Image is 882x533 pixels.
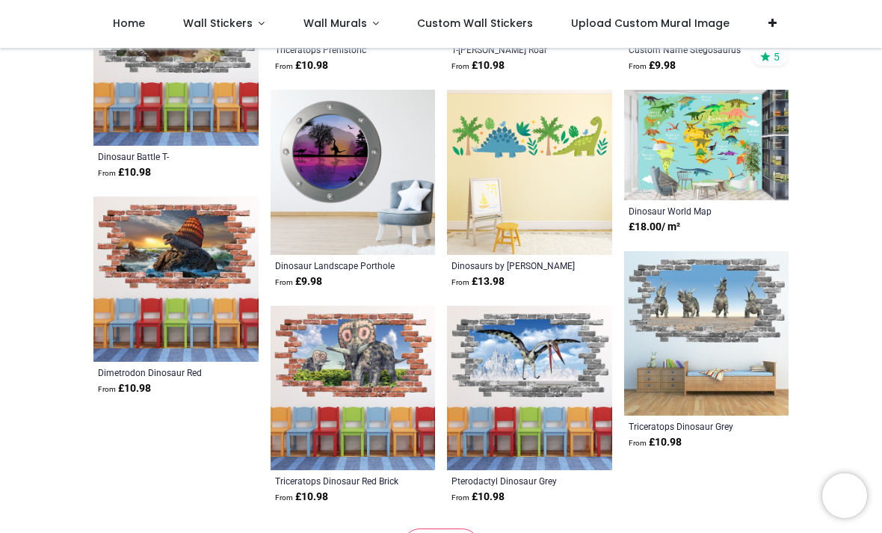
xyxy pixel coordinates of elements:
span: From [98,385,116,393]
a: Dimetrodon Dinosaur Red Brick 3D Hole In The [98,366,223,378]
strong: £ 10.98 [451,58,505,73]
span: Home [113,16,145,31]
span: From [629,62,647,70]
a: T-[PERSON_NAME] Roar Dinosaur Grey Brick 3D Hole In The [451,43,576,55]
strong: £ 9.98 [275,274,322,289]
a: Dinosaurs by [PERSON_NAME] [451,259,576,271]
strong: £ 10.98 [98,165,151,180]
img: Dimetrodon Dinosaur Red Brick 3D Hole In The Wall Sticker [93,197,259,362]
span: Wall Stickers [183,16,253,31]
a: Dinosaur World Map Wallpaper [629,205,753,217]
span: From [451,493,469,502]
strong: £ 10.98 [98,381,151,396]
span: Custom Wall Stickers [417,16,533,31]
span: Upload Custom Mural Image [571,16,730,31]
img: Dinosaur World Map Wall Mural Wallpaper [624,90,789,200]
img: Pterodactyl Dinosaur Grey Brick 3D Hole In The Wall Sticker [447,306,612,471]
span: From [275,493,293,502]
img: Dinosaurs Wall Sticker by Klara Hawkins [447,90,612,255]
strong: £ 10.98 [629,435,682,450]
span: Wall Murals [303,16,367,31]
span: From [451,62,469,70]
span: From [451,278,469,286]
img: Dinosaur Landscape Porthole Wall Sticker [271,90,436,255]
a: Triceratops Dinosaur Red Brick 3D Hole In The [275,475,400,487]
span: 5 [774,50,780,64]
span: From [275,62,293,70]
span: From [629,439,647,447]
span: From [275,278,293,286]
strong: £ 10.98 [275,58,328,73]
a: Custom Name Stegosaurus Dinosaur Kids Room [629,43,753,55]
a: Dinosaur Battle T-[PERSON_NAME] Triceratops Grey Brick 3D Hole In The [98,150,223,162]
strong: £ 10.98 [451,490,505,505]
span: From [98,169,116,177]
a: Dinosaur Landscape Porthole [275,259,400,271]
strong: £ 13.98 [451,274,505,289]
a: Triceratops Prehistoric Dinosaur [275,43,400,55]
img: Triceratops Dinosaur Red Brick 3D Hole In The Wall Sticker [271,306,436,471]
a: Pterodactyl Dinosaur Grey Brick 3D Hole In The [451,475,576,487]
iframe: Brevo live chat [822,473,867,518]
a: Triceratops Dinosaur Grey Brick 3D Hole In The [629,420,753,432]
strong: £ 10.98 [275,490,328,505]
img: Triceratops Dinosaur Grey Brick 3D Hole In The Wall Sticker [624,251,789,416]
strong: £ 9.98 [629,58,676,73]
strong: £ 18.00 / m² [629,220,680,235]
